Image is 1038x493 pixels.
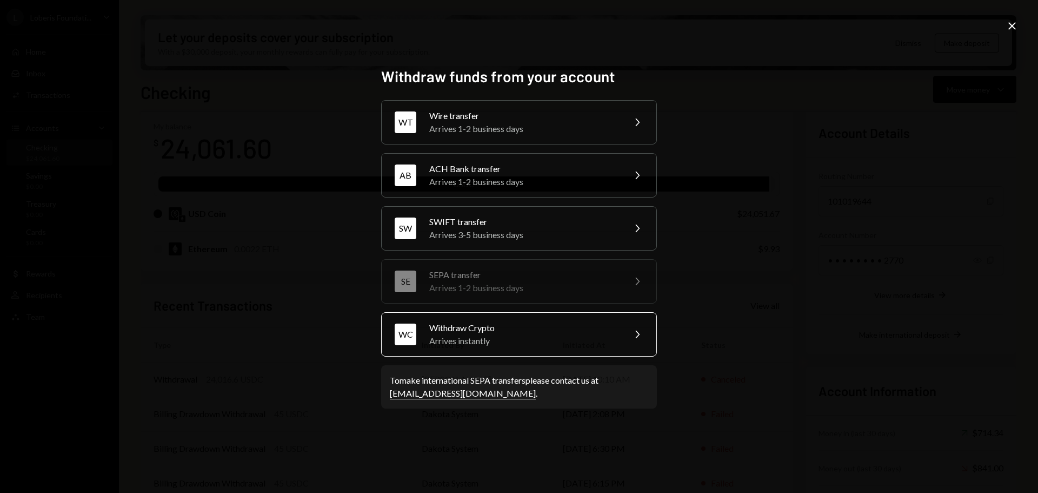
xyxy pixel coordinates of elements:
div: WC [395,324,416,345]
a: [EMAIL_ADDRESS][DOMAIN_NAME] [390,388,536,399]
button: WCWithdraw CryptoArrives instantly [381,312,657,357]
div: SEPA transfer [429,268,617,281]
h2: Withdraw funds from your account [381,66,657,87]
div: Withdraw Crypto [429,321,617,334]
div: Wire transfer [429,109,617,122]
button: SESEPA transferArrives 1-2 business days [381,259,657,304]
div: ACH Bank transfer [429,162,617,175]
button: SWSWIFT transferArrives 3-5 business days [381,206,657,251]
div: Arrives 1-2 business days [429,281,617,294]
div: AB [395,165,416,186]
div: Arrives 1-2 business days [429,175,617,188]
div: SW [395,218,416,239]
div: SE [395,271,416,292]
div: SWIFT transfer [429,215,617,228]
div: Arrives 1-2 business days [429,122,617,135]
div: Arrives 3-5 business days [429,228,617,241]
div: WT [395,111,416,133]
div: Arrives instantly [429,334,617,347]
button: WTWire transferArrives 1-2 business days [381,100,657,144]
button: ABACH Bank transferArrives 1-2 business days [381,153,657,198]
div: To make international SEPA transfers please contact us at . [390,374,648,400]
